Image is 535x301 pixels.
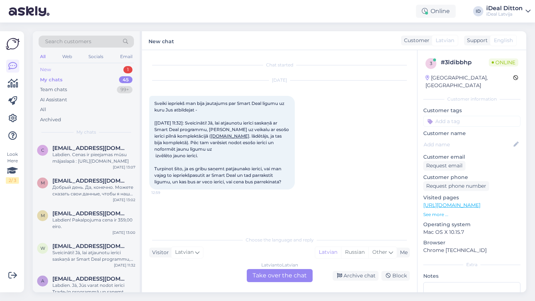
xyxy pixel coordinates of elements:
[114,263,135,268] div: [DATE] 11:32
[45,38,91,45] span: Search customers
[113,197,135,203] div: [DATE] 13:02
[401,37,429,44] div: Customer
[423,211,520,218] p: See more ...
[113,164,135,170] div: [DATE] 13:07
[52,184,135,197] div: Добрый день. Да, конечно. Можете сказать свои данные, чтобы я нашла Ваш предзаказ
[52,210,128,217] span: maalvine.dauge@gmail.com
[52,145,128,151] span: chamiduthilakshana2001@gmail.com
[151,190,179,195] span: 12:59
[87,52,105,61] div: Socials
[423,96,520,102] div: Customer information
[381,271,410,281] div: Block
[247,269,313,282] div: Take over the chat
[430,61,432,66] span: 3
[423,116,520,127] input: Add a tag
[464,37,488,44] div: Support
[61,52,74,61] div: Web
[52,178,128,184] span: mskribina@gmail.com
[423,261,520,268] div: Extra
[119,52,134,61] div: Email
[341,247,368,258] div: Russian
[40,66,51,73] div: New
[486,5,523,11] div: iDeal Ditton
[40,116,61,123] div: Archived
[436,37,454,44] span: Latvian
[41,213,45,218] span: m
[76,129,96,135] span: My chats
[423,202,480,208] a: [URL][DOMAIN_NAME]
[333,271,379,281] div: Archive chat
[40,245,45,251] span: w
[40,96,67,103] div: AI Assistant
[423,194,520,202] p: Visited pages
[148,36,174,45] label: New chat
[211,133,249,139] a: [DOMAIN_NAME]
[416,5,456,18] div: Online
[175,248,194,256] span: Latvian
[149,62,410,68] div: Chat started
[423,239,520,247] p: Browser
[261,262,298,268] div: Latvian to Latvian
[52,217,135,230] div: Labdien! Pakalpojuma cena ir 359,00 eiro.
[40,106,46,113] div: All
[423,181,489,191] div: Request phone number
[52,276,128,282] span: a.anushika21@gmail.com
[112,230,135,235] div: [DATE] 13:00
[52,243,128,249] span: winterfree96@gmail.com
[39,52,47,61] div: All
[423,130,520,137] p: Customer name
[423,221,520,228] p: Operating system
[489,58,518,66] span: Online
[149,77,410,84] div: [DATE]
[117,86,132,93] div: 99+
[494,37,513,44] span: English
[423,107,520,114] p: Customer tags
[473,6,483,16] div: ID
[372,249,387,255] span: Other
[486,11,523,17] div: iDeal Latvija
[423,247,520,254] p: Chrome [TECHNICAL_ID]
[52,282,135,295] div: Labdien. Jā, Jūs varat nodot ierīci Trade-In programmā un saņemt atlaidi jaunajai ierīcei. Jaunai...
[41,278,44,284] span: a
[149,249,169,256] div: Visitor
[424,141,512,149] input: Add name
[149,237,410,243] div: Choose the language and reply
[119,76,132,84] div: 45
[6,37,20,51] img: Askly Logo
[423,272,520,280] p: Notes
[154,101,290,184] span: Sveiki iepriekš man bija jautajums par Smart Deal ligumu uz kuru Jus atbildejat - [[DATE] 11:32]:...
[423,161,465,171] div: Request email
[40,76,63,84] div: My chats
[441,58,489,67] div: # 3ldibbhp
[41,180,45,186] span: m
[423,228,520,236] p: Mac OS X 10.15.7
[486,5,531,17] a: iDeal DittoniDeal Latvija
[52,249,135,263] div: Sveicināti! Jā, lai atjaunotu ierīci saskaņā ar Smart Deal programmu, [PERSON_NAME] uz veikalu ar...
[315,247,341,258] div: Latvian
[425,74,513,89] div: [GEOGRAPHIC_DATA], [GEOGRAPHIC_DATA]
[41,147,44,153] span: c
[6,151,19,184] div: Look Here
[423,174,520,181] p: Customer phone
[397,249,408,256] div: Me
[6,177,19,184] div: 2 / 3
[40,86,67,93] div: Team chats
[423,153,520,161] p: Customer email
[52,151,135,164] div: Labdien. Cenas ir pieejamas mūsu mājaslapā : [URL][DOMAIN_NAME]
[123,66,132,73] div: 1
